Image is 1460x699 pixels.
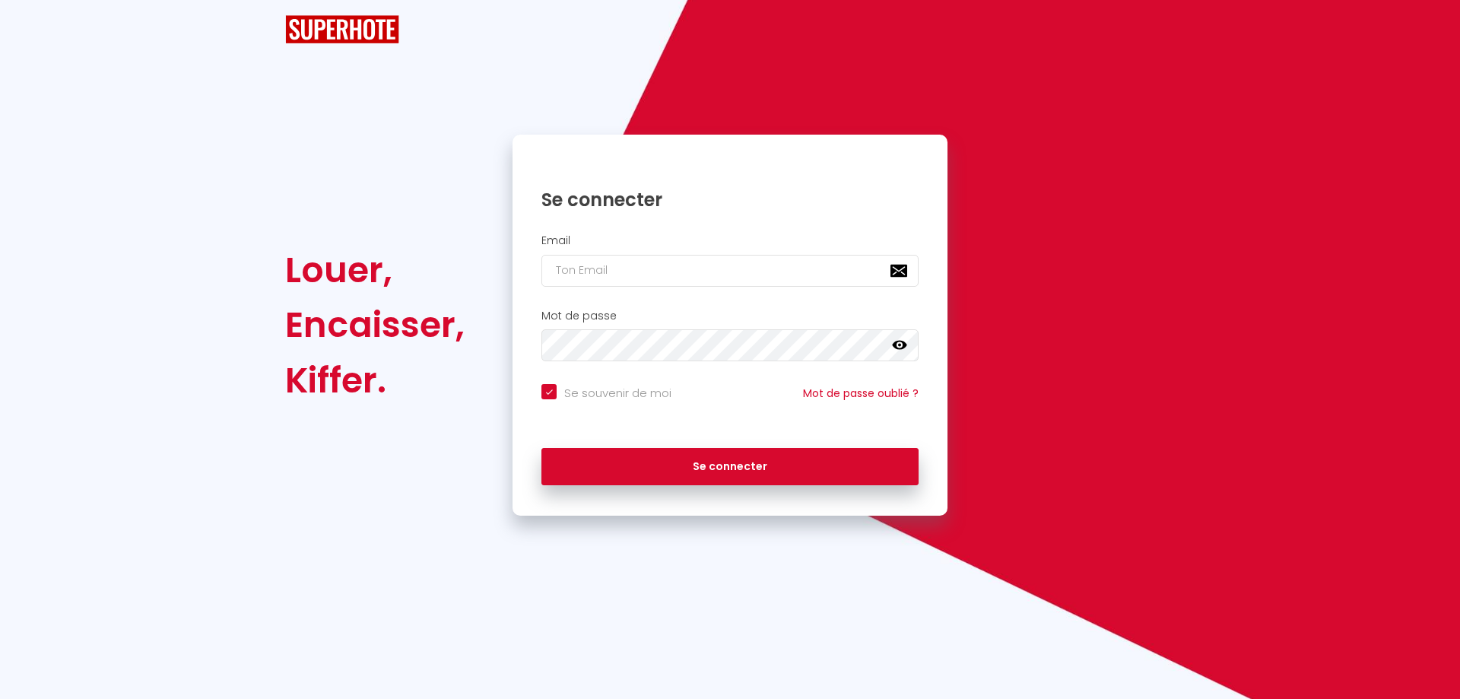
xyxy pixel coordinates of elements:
[285,297,465,352] div: Encaisser,
[803,386,919,401] a: Mot de passe oublié ?
[285,15,399,43] img: SuperHote logo
[541,255,919,287] input: Ton Email
[541,234,919,247] h2: Email
[285,243,465,297] div: Louer,
[541,448,919,486] button: Se connecter
[541,310,919,322] h2: Mot de passe
[285,353,465,408] div: Kiffer.
[541,188,919,211] h1: Se connecter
